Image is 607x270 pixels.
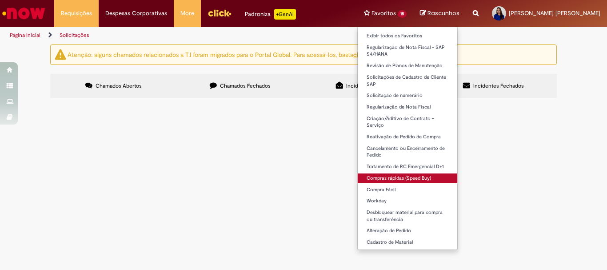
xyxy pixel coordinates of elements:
a: Regularização de Nota Fiscal [358,102,457,112]
img: ServiceNow [1,4,47,22]
span: Requisições [61,9,92,18]
a: Reativação de Pedido de Compra [358,132,457,142]
a: Workday [358,196,457,206]
span: Incidentes Fechados [473,82,524,89]
span: More [180,9,194,18]
p: +GenAi [274,9,296,20]
a: Solicitações de Cadastro de Cliente SAP [358,73,457,89]
span: Chamados Abertos [96,82,142,89]
span: Favoritos [371,9,396,18]
a: Alteração de Pedido [358,226,457,236]
a: Desbloquear material para compra ou transferência [358,208,457,224]
a: Compras rápidas (Speed Buy) [358,173,457,183]
span: Incidentes em aberto [346,82,398,89]
a: Regularização de Nota Fiscal - SAP S4/HANA [358,43,457,59]
a: clicar aqui. [353,50,383,58]
a: Compra Fácil [358,185,457,195]
ng-bind-html: Atenção: alguns chamados relacionados a T.I foram migrados para o Portal Global. Para acessá-los,... [68,50,383,58]
a: Solicitações [60,32,89,39]
img: click_logo_yellow_360x200.png [208,6,232,20]
a: Solicitação de numerário [358,91,457,101]
a: Rascunhos [420,9,459,18]
span: 15 [398,10,407,18]
ul: Trilhas de página [7,27,398,44]
a: Cadastro de Material [358,238,457,247]
span: Rascunhos [427,9,459,17]
span: [PERSON_NAME] [PERSON_NAME] [509,9,600,17]
a: Criação/Aditivo de Contrato - Serviço [358,114,457,130]
a: Exibir todos os Favoritos [358,31,457,41]
div: Padroniza [245,9,296,20]
ul: Favoritos [357,27,458,250]
a: Cancelamento ou Encerramento de Pedido [358,144,457,160]
a: Página inicial [10,32,40,39]
a: Tratamento de RC Emergencial D+1 [358,162,457,172]
span: Chamados Fechados [220,82,271,89]
span: Despesas Corporativas [105,9,167,18]
a: Revisão de Planos de Manutenção [358,61,457,71]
